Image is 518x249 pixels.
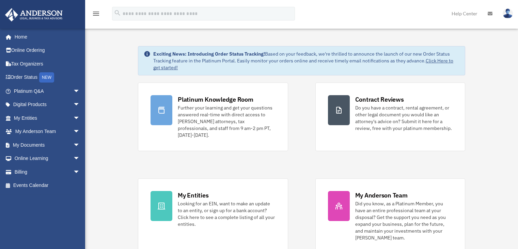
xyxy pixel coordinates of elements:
div: Looking for an EIN, want to make an update to an entity, or sign up for a bank account? Click her... [178,200,275,228]
a: Digital Productsarrow_drop_down [5,98,90,112]
a: My Entitiesarrow_drop_down [5,111,90,125]
div: Did you know, as a Platinum Member, you have an entire professional team at your disposal? Get th... [355,200,453,241]
a: Click Here to get started! [153,58,453,71]
span: arrow_drop_down [73,125,87,139]
div: Based on your feedback, we're thrilled to announce the launch of our new Order Status Tracking fe... [153,50,459,71]
a: Contract Reviews Do you have a contract, rental agreement, or other legal document you would like... [315,83,465,151]
i: search [114,9,121,17]
span: arrow_drop_down [73,84,87,98]
span: arrow_drop_down [73,111,87,125]
a: Order StatusNEW [5,71,90,85]
a: Home [5,30,87,44]
a: Events Calendar [5,179,90,192]
div: Platinum Knowledge Room [178,95,253,104]
img: Anderson Advisors Platinum Portal [3,8,65,21]
div: Do you have a contract, rental agreement, or other legal document you would like an attorney's ad... [355,104,453,132]
a: My Documentsarrow_drop_down [5,138,90,152]
span: arrow_drop_down [73,138,87,152]
a: Tax Organizers [5,57,90,71]
a: Platinum Q&Aarrow_drop_down [5,84,90,98]
span: arrow_drop_down [73,98,87,112]
a: Online Learningarrow_drop_down [5,152,90,165]
div: My Anderson Team [355,191,408,200]
strong: Exciting News: Introducing Order Status Tracking! [153,51,265,57]
div: NEW [39,72,54,83]
a: menu [92,12,100,18]
a: Billingarrow_drop_down [5,165,90,179]
a: Online Ordering [5,44,90,57]
a: Platinum Knowledge Room Further your learning and get your questions answered real-time with dire... [138,83,288,151]
div: My Entities [178,191,208,200]
div: Further your learning and get your questions answered real-time with direct access to [PERSON_NAM... [178,104,275,138]
i: menu [92,10,100,18]
div: Contract Reviews [355,95,404,104]
a: My Anderson Teamarrow_drop_down [5,125,90,138]
span: arrow_drop_down [73,152,87,166]
img: User Pic [503,9,513,18]
span: arrow_drop_down [73,165,87,179]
